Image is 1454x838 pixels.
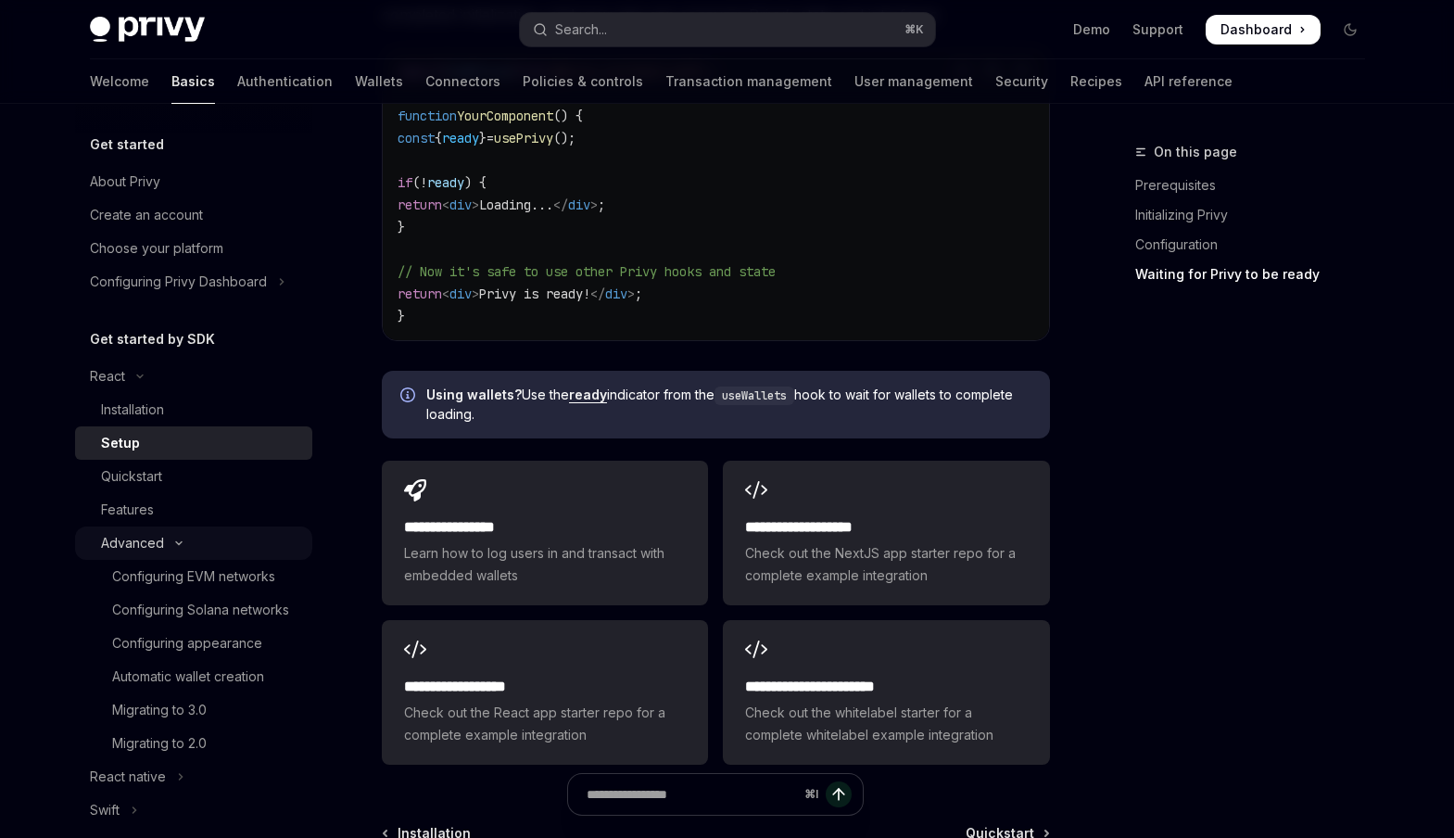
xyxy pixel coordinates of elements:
[553,108,583,124] span: () {
[400,387,419,406] svg: Info
[435,130,442,146] span: {
[404,542,686,587] span: Learn how to log users in and transact with embedded wallets
[426,386,1031,424] span: Use the indicator from the hook to wait for wallets to complete loading.
[472,286,479,302] span: >
[90,237,223,260] div: Choose your platform
[472,197,479,213] span: >
[425,59,500,104] a: Connectors
[90,271,267,293] div: Configuring Privy Dashboard
[112,565,275,588] div: Configuring EVM networks
[90,17,205,43] img: dark logo
[101,465,162,488] div: Quickstart
[1135,230,1380,260] a: Configuration
[75,693,312,727] a: Migrating to 3.0
[420,174,427,191] span: !
[426,387,522,402] strong: Using wallets?
[1135,200,1380,230] a: Initializing Privy
[1132,20,1183,39] a: Support
[75,426,312,460] a: Setup
[75,660,312,693] a: Automatic wallet creation
[665,59,832,104] a: Transaction management
[412,174,420,191] span: (
[635,286,642,302] span: ;
[398,219,405,235] span: }
[449,197,472,213] span: div
[75,727,312,760] a: Migrating to 2.0
[587,774,797,815] input: Ask a question...
[75,393,312,426] a: Installation
[75,527,312,560] button: Toggle Advanced section
[398,263,776,280] span: // Now it's safe to use other Privy hooks and state
[171,59,215,104] a: Basics
[826,781,852,807] button: Send message
[112,699,207,721] div: Migrating to 3.0
[90,171,160,193] div: About Privy
[404,702,686,746] span: Check out the React app starter repo for a complete example integration
[464,174,487,191] span: ) {
[75,760,312,794] button: Toggle React native section
[1220,20,1292,39] span: Dashboard
[745,542,1027,587] span: Check out the NextJS app starter repo for a complete example integration
[75,460,312,493] a: Quickstart
[75,198,312,232] a: Create an account
[75,627,312,660] a: Configuring appearance
[75,493,312,527] a: Features
[995,59,1048,104] a: Security
[75,560,312,593] a: Configuring EVM networks
[1154,141,1237,163] span: On this page
[90,365,125,387] div: React
[569,387,607,403] a: ready
[112,599,289,621] div: Configuring Solana networks
[75,265,312,298] button: Toggle Configuring Privy Dashboard section
[449,286,472,302] span: div
[237,59,333,104] a: Authentication
[479,286,590,302] span: Privy is ready!
[523,59,643,104] a: Policies & controls
[101,399,164,421] div: Installation
[112,732,207,755] div: Migrating to 2.0
[442,286,449,302] span: <
[398,197,442,213] span: return
[75,165,312,198] a: About Privy
[101,499,154,521] div: Features
[553,130,575,146] span: ();
[479,130,487,146] span: }
[627,286,635,302] span: >
[101,532,164,554] div: Advanced
[90,59,149,104] a: Welcome
[553,197,568,213] span: </
[1070,59,1122,104] a: Recipes
[1206,15,1321,44] a: Dashboard
[398,108,457,124] span: function
[1144,59,1233,104] a: API reference
[1135,260,1380,289] a: Waiting for Privy to be ready
[590,197,598,213] span: >
[494,130,553,146] span: usePrivy
[75,360,312,393] button: Toggle React section
[1135,171,1380,200] a: Prerequisites
[398,308,405,324] span: }
[714,387,794,405] code: useWallets
[723,461,1049,605] a: **** **** **** ****Check out the NextJS app starter repo for a complete example integration
[90,133,164,156] h5: Get started
[427,174,464,191] span: ready
[520,13,935,46] button: Open search
[355,59,403,104] a: Wallets
[854,59,973,104] a: User management
[398,286,442,302] span: return
[457,108,553,124] span: YourComponent
[487,130,494,146] span: =
[904,22,924,37] span: ⌘ K
[75,232,312,265] a: Choose your platform
[90,204,203,226] div: Create an account
[723,620,1049,765] a: **** **** **** **** ***Check out the whitelabel starter for a complete whitelabel example integra...
[442,130,479,146] span: ready
[90,328,215,350] h5: Get started by SDK
[90,766,166,788] div: React native
[398,174,412,191] span: if
[1073,20,1110,39] a: Demo
[568,197,590,213] span: div
[605,286,627,302] span: div
[598,197,605,213] span: ;
[101,432,140,454] div: Setup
